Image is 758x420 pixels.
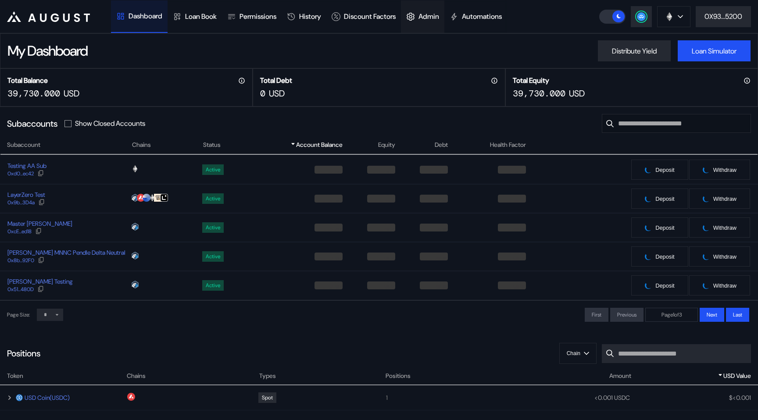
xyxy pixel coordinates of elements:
div: 0X93...5200 [704,12,742,21]
span: Withdraw [713,167,737,173]
a: Loan Book [168,0,222,33]
button: pendingWithdraw [689,246,751,267]
div: Loan Simulator [692,46,737,56]
button: Previous [610,308,644,322]
span: Status [203,140,221,149]
div: Page Size: [7,311,30,318]
button: Last [726,308,749,322]
img: chain logo [137,194,145,202]
button: pendingDeposit [631,188,688,209]
img: pending [645,195,652,202]
div: 39,730.000 [7,88,60,99]
div: Master [PERSON_NAME] [7,220,72,228]
div: Active [206,253,220,260]
img: pending [703,166,710,173]
span: Last [733,311,742,318]
img: chain logo [148,194,156,202]
span: Chain [567,350,580,356]
img: pending [703,224,710,231]
h2: Total Debt [260,76,292,85]
span: First [592,311,601,318]
button: pendingDeposit [631,159,688,180]
img: pending [645,282,652,289]
img: chain logo [131,165,139,173]
img: chain logo [154,194,162,202]
img: pending [645,224,652,231]
div: 0x51...480D [7,286,34,292]
img: pending [703,253,710,260]
span: Amount [609,371,631,381]
div: Distribute Yield [612,46,657,56]
a: USD Coin(USDC) [25,394,70,402]
div: 0x8b...92F0 [7,257,34,263]
div: Dashboard [129,11,162,21]
span: Withdraw [713,224,737,231]
label: Show Closed Accounts [75,119,145,128]
span: Deposit [655,224,674,231]
span: Deposit [655,253,674,260]
span: Account Balance [296,140,343,149]
img: chain logo [131,223,139,231]
button: pendingWithdraw [689,217,751,238]
button: pendingWithdraw [689,188,751,209]
div: Positions [7,348,40,359]
img: chain logo [143,194,150,202]
span: Health Factor [490,140,526,149]
div: Discount Factors [344,12,396,21]
span: Subaccount [7,140,40,149]
span: Debt [435,140,448,149]
div: History [299,12,321,21]
h2: Total Equity [513,76,549,85]
div: Active [206,282,220,288]
span: USD Value [723,371,751,381]
button: pendingDeposit [631,246,688,267]
span: Withdraw [713,253,737,260]
h2: Total Balance [7,76,48,85]
span: Previous [617,311,636,318]
div: Active [206,167,220,173]
div: 0 [260,88,265,99]
img: pending [645,253,652,260]
div: LayerZero Test [7,191,45,199]
div: Loan Book [185,12,217,21]
div: USD [569,88,585,99]
div: USD [64,88,79,99]
button: 0X93...5200 [696,6,751,27]
div: <0.001 USDC [594,394,630,402]
span: Page 1 of 3 [661,311,682,318]
span: Chains [127,371,146,381]
button: chain logo [657,6,690,27]
a: History [282,0,326,33]
div: Automations [462,12,502,21]
div: [PERSON_NAME] Testing [7,278,73,285]
span: Deposit [655,167,674,173]
img: usdc.png [16,394,23,401]
img: chain logo [127,393,135,401]
span: Next [707,311,717,318]
a: Admin [401,0,444,33]
img: chain logo [160,194,168,202]
div: 1 [386,394,502,402]
div: Admin [418,12,439,21]
span: Types [259,371,276,381]
img: pending [645,166,652,173]
button: Distribute Yield [598,40,671,61]
div: Active [206,224,220,231]
button: Loan Simulator [678,40,751,61]
div: USD [269,88,285,99]
button: First [585,308,608,322]
button: pendingWithdraw [689,275,751,296]
div: Subaccounts [7,118,57,129]
div: Testing AA Sub [7,162,46,170]
img: chain logo [131,194,139,202]
div: Spot [262,395,273,401]
a: Discount Factors [326,0,401,33]
span: Withdraw [713,282,737,289]
div: 0xd0...ec42 [7,171,34,177]
span: Deposit [655,282,674,289]
span: Positions [386,371,411,381]
div: [PERSON_NAME] MNNC Pendle Delta Neutral [7,249,125,256]
a: Dashboard [111,0,168,33]
button: Next [700,308,724,322]
button: Chain [559,343,597,364]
